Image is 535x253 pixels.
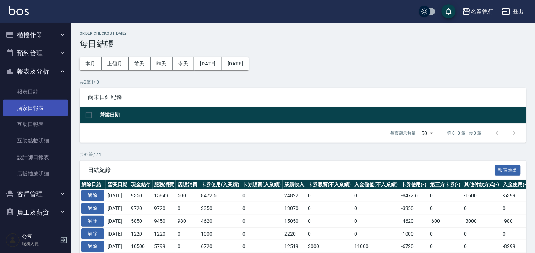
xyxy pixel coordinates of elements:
[80,151,526,158] p: 共 32 筆, 1 / 1
[3,44,68,63] button: 預約管理
[3,221,68,240] button: 商品管理
[129,180,153,189] th: 現金結存
[283,180,306,189] th: 業績收入
[462,180,501,189] th: 其他付款方式(-)
[106,202,129,215] td: [DATE]
[283,240,306,253] td: 12519
[241,180,283,189] th: 卡券販賣(入業績)
[153,189,176,202] td: 15849
[353,202,400,215] td: 0
[306,189,353,202] td: 0
[353,189,400,202] td: 0
[241,215,283,227] td: 0
[176,227,199,240] td: 0
[501,202,530,215] td: 0
[399,180,428,189] th: 卡券使用(-)
[3,100,68,116] a: 店家日報表
[129,240,153,253] td: 10500
[428,215,463,227] td: -600
[129,215,153,227] td: 5850
[176,180,199,189] th: 店販消費
[81,203,104,214] button: 解除
[306,215,353,227] td: 0
[3,26,68,44] button: 櫃檯作業
[153,240,176,253] td: 5799
[3,203,68,222] button: 員工及薪資
[199,227,241,240] td: 1000
[447,130,482,136] p: 第 0–0 筆 共 0 筆
[199,240,241,253] td: 6720
[199,215,241,227] td: 4620
[399,227,428,240] td: -1000
[306,180,353,189] th: 卡券販賣(不入業績)
[419,124,436,143] div: 50
[501,180,530,189] th: 入金使用(-)
[106,189,129,202] td: [DATE]
[501,215,530,227] td: -980
[81,216,104,227] button: 解除
[88,167,495,174] span: 日結紀錄
[499,5,526,18] button: 登出
[199,189,241,202] td: 8472.6
[153,202,176,215] td: 9720
[462,215,501,227] td: -3000
[353,215,400,227] td: 0
[222,57,249,70] button: [DATE]
[306,227,353,240] td: 0
[399,202,428,215] td: -3350
[353,240,400,253] td: 11000
[3,84,68,100] a: 報表目錄
[283,189,306,202] td: 24822
[283,227,306,240] td: 2220
[6,233,20,247] img: Person
[151,57,173,70] button: 昨天
[353,227,400,240] td: 0
[3,166,68,182] a: 店販抽成明細
[176,240,199,253] td: 0
[391,130,416,136] p: 每頁顯示數量
[495,166,521,173] a: 報表匯出
[428,189,463,202] td: 0
[495,165,521,176] button: 報表匯出
[129,227,153,240] td: 1220
[428,180,463,189] th: 第三方卡券(-)
[106,215,129,227] td: [DATE]
[106,180,129,189] th: 營業日期
[241,189,283,202] td: 0
[9,6,29,15] img: Logo
[80,180,106,189] th: 解除日結
[428,227,463,240] td: 0
[199,180,241,189] th: 卡券使用(入業績)
[428,240,463,253] td: 0
[306,202,353,215] td: 0
[80,39,526,49] h3: 每日結帳
[399,240,428,253] td: -6720
[283,202,306,215] td: 13070
[80,31,526,36] h2: Order checkout daily
[22,233,58,241] h5: 公司
[283,215,306,227] td: 15050
[399,189,428,202] td: -8472.6
[399,215,428,227] td: -4620
[3,149,68,166] a: 設計師日報表
[353,180,400,189] th: 入金儲值(不入業績)
[3,116,68,133] a: 互助日報表
[176,189,199,202] td: 500
[173,57,195,70] button: 今天
[501,189,530,202] td: -5399
[88,94,518,101] span: 尚未日結紀錄
[462,240,501,253] td: 0
[176,202,199,215] td: 0
[428,202,463,215] td: 0
[106,240,129,253] td: [DATE]
[153,180,176,189] th: 服務消費
[241,240,283,253] td: 0
[471,7,493,16] div: 名留德行
[80,79,526,85] p: 共 0 筆, 1 / 0
[194,57,222,70] button: [DATE]
[22,241,58,247] p: 服務人員
[81,228,104,239] button: 解除
[306,240,353,253] td: 3000
[153,227,176,240] td: 1220
[106,227,129,240] td: [DATE]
